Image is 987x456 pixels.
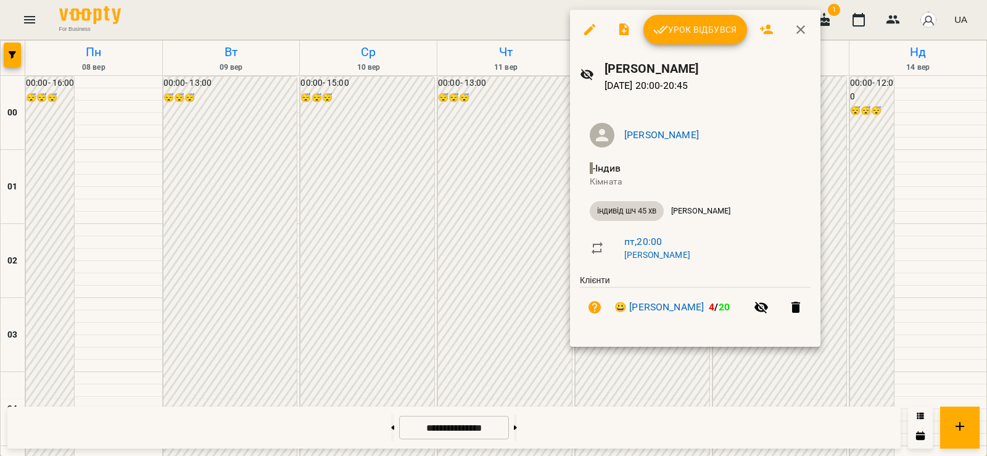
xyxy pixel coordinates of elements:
[580,292,609,322] button: Візит ще не сплачено. Додати оплату?
[664,205,738,217] span: [PERSON_NAME]
[580,275,811,332] ul: Клієнти
[624,236,662,247] a: пт , 20:00
[624,129,699,141] a: [PERSON_NAME]
[664,201,738,221] div: [PERSON_NAME]
[643,15,747,44] button: Урок відбувся
[590,205,664,217] span: індивід шч 45 хв
[590,176,801,188] p: Кімната
[605,59,811,78] h6: [PERSON_NAME]
[709,301,730,313] b: /
[719,301,730,313] span: 20
[709,301,714,313] span: 4
[653,22,737,37] span: Урок відбувся
[624,250,690,260] a: [PERSON_NAME]
[605,78,811,93] p: [DATE] 20:00 - 20:45
[590,162,623,174] span: - Індив
[614,300,704,315] a: 😀 [PERSON_NAME]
